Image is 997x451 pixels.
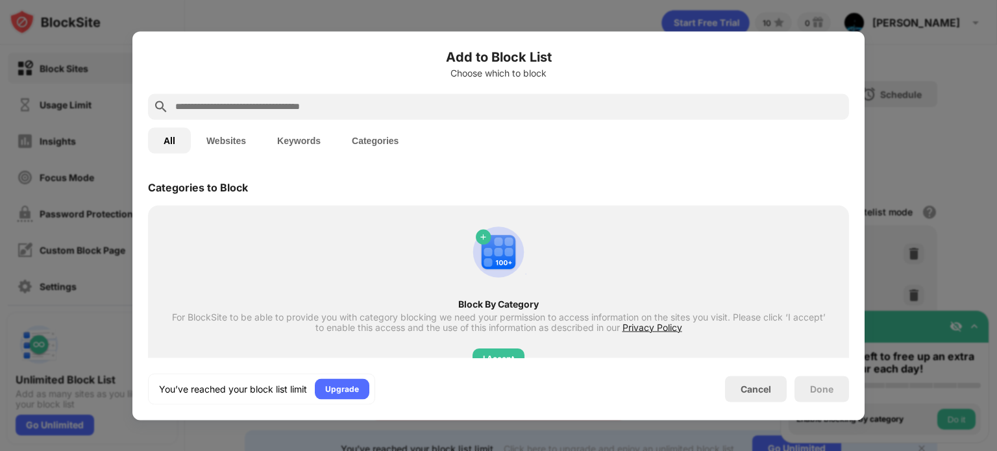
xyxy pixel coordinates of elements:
div: Block By Category [171,299,826,309]
div: Categories to Block [148,180,248,193]
div: Cancel [741,384,771,395]
h6: Add to Block List [148,47,849,66]
button: Categories [336,127,414,153]
button: Websites [191,127,262,153]
span: Privacy Policy [622,321,682,332]
div: Done [810,384,833,394]
div: I Accept [483,352,514,365]
div: Choose which to block [148,67,849,78]
img: search.svg [153,99,169,114]
button: Keywords [262,127,336,153]
img: category-add.svg [467,221,530,283]
div: Upgrade [325,382,359,395]
div: You’ve reached your block list limit [159,382,307,395]
div: For BlockSite to be able to provide you with category blocking we need your permission to access ... [171,311,826,332]
button: All [148,127,191,153]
